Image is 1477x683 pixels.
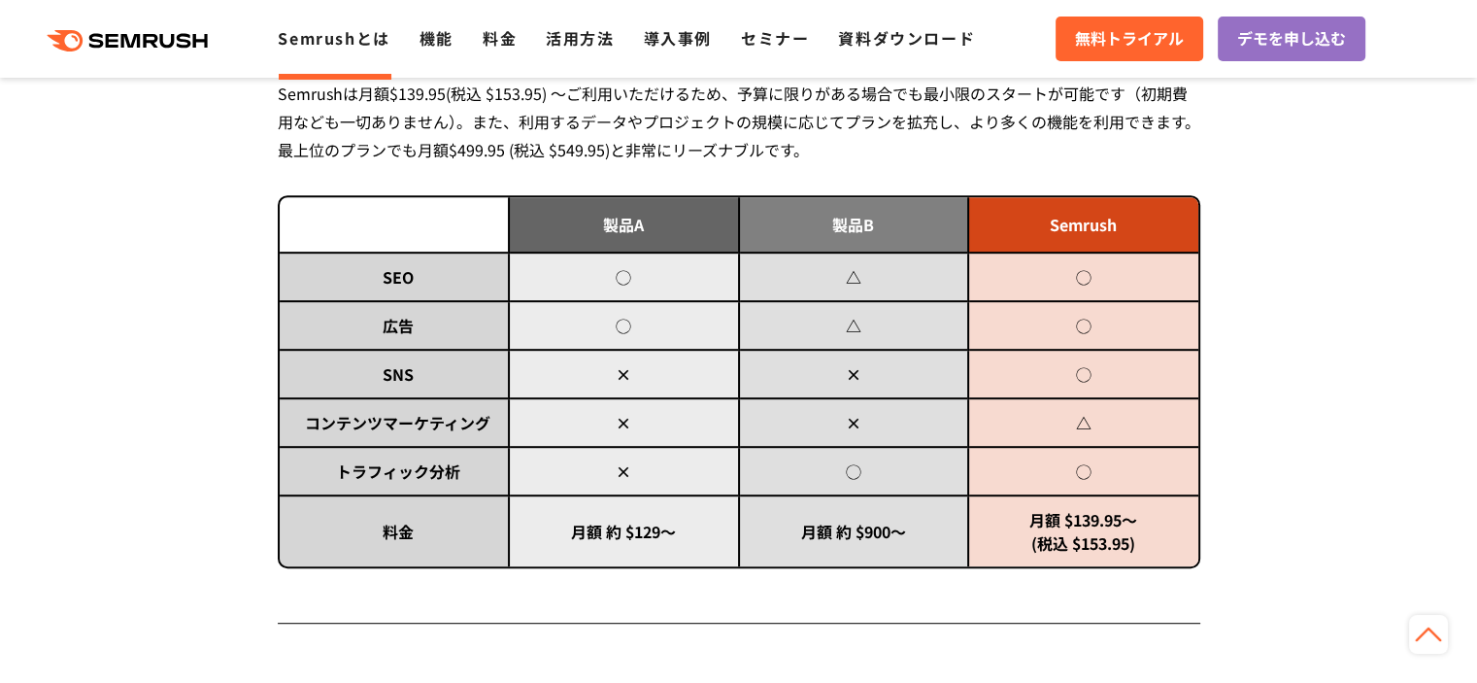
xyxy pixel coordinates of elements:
a: デモを申し込む [1218,17,1365,61]
td: 製品B [739,197,969,253]
td: コンテンツマーケティング [280,398,510,447]
span: デモを申し込む [1237,26,1346,51]
td: ◯ [968,253,1198,301]
td: SEO [280,253,510,301]
a: 導入事例 [644,26,712,50]
td: × [509,398,739,447]
td: ◯ [968,301,1198,350]
td: × [739,350,969,398]
a: 機能 [420,26,453,50]
a: 無料トライアル [1056,17,1203,61]
td: ◯ [509,253,739,301]
td: ◯ [968,447,1198,495]
span: 無料トライアル [1075,26,1184,51]
td: Semrush [968,197,1198,253]
td: ◯ [509,301,739,350]
td: SNS [280,350,510,398]
a: Semrushとは [278,26,389,50]
td: ◯ [739,447,969,495]
a: 料金 [483,26,517,50]
td: × [739,398,969,447]
td: × [509,447,739,495]
td: 月額 約 $900～ [739,495,969,566]
td: △ [968,398,1198,447]
td: 製品A [509,197,739,253]
a: 資料ダウンロード [838,26,975,50]
td: △ [739,253,969,301]
td: ◯ [968,350,1198,398]
a: 活用方法 [546,26,614,50]
td: トラフィック分析 [280,447,510,495]
td: 料金 [280,495,510,566]
td: × [509,350,739,398]
td: 月額 $139.95～ (税込 $153.95) [968,495,1198,566]
div: Semrushは月額$139.95(税込 $153.95) ～ご利用いただけるため、予算に限りがある場合でも最小限のスタートが可能です（初期費用なども一切ありません）。また、利用するデータやプロ... [278,80,1200,164]
a: セミナー [741,26,809,50]
td: △ [739,301,969,350]
td: 月額 約 $129～ [509,495,739,566]
td: 広告 [280,301,510,350]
